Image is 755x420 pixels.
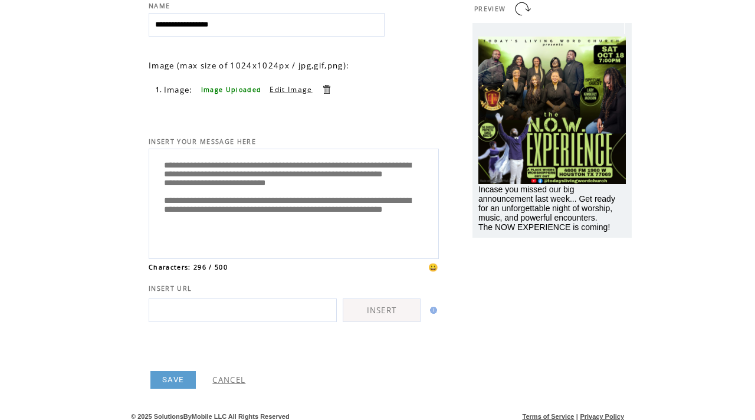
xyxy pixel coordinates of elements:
a: Privacy Policy [580,413,624,420]
a: INSERT [343,298,421,322]
span: Image: [164,84,193,95]
span: INSERT YOUR MESSAGE HERE [149,137,256,146]
span: PREVIEW [474,5,505,13]
span: 1. [156,86,163,94]
span: © 2025 SolutionsByMobile LLC All Rights Reserved [131,413,290,420]
a: Edit Image [270,84,312,94]
a: Terms of Service [523,413,575,420]
span: NAME [149,2,170,10]
span: INSERT URL [149,284,192,293]
span: Image Uploaded [201,86,262,94]
a: Delete this item [321,84,332,95]
a: CANCEL [212,375,245,385]
img: help.gif [426,307,437,314]
span: 😀 [428,262,439,273]
span: Incase you missed our big announcement last week... Get ready for an unforgettable night of worsh... [478,185,615,232]
span: Characters: 296 / 500 [149,263,228,271]
a: SAVE [150,371,196,389]
span: Image (max size of 1024x1024px / jpg,gif,png): [149,60,349,71]
span: | [576,413,578,420]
